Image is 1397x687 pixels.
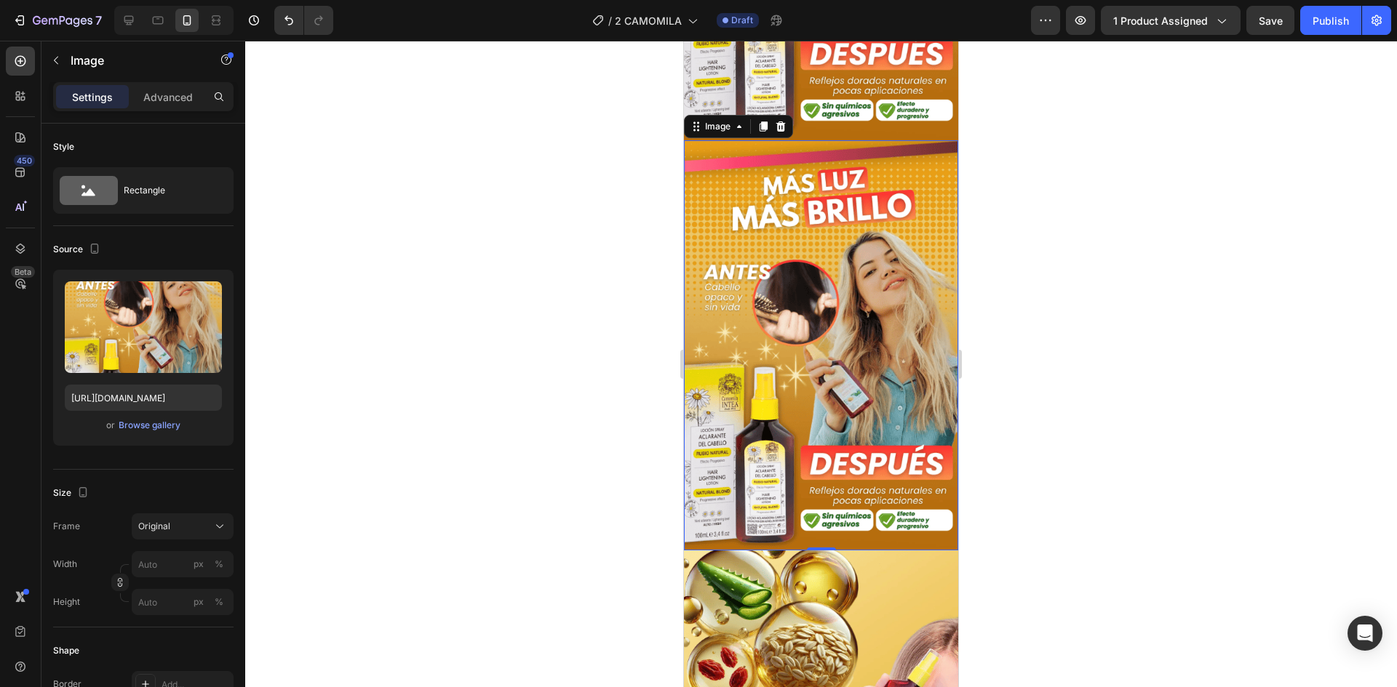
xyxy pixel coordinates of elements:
button: 7 [6,6,108,35]
p: 7 [95,12,102,29]
span: Original [138,520,170,533]
span: or [106,417,115,434]
p: Image [71,52,194,69]
button: % [190,555,207,573]
label: Frame [53,520,80,533]
button: Browse gallery [118,418,181,433]
div: Publish [1313,13,1349,28]
button: px [210,593,228,611]
img: preview-image [65,281,222,373]
button: Publish [1300,6,1361,35]
button: 1 product assigned [1101,6,1241,35]
iframe: Design area [684,41,958,687]
div: px [194,595,204,608]
input: https://example.com/image.jpg [65,385,222,411]
div: % [215,558,223,571]
p: Advanced [143,89,193,105]
label: Width [53,558,77,571]
span: / [608,13,612,28]
input: px% [132,551,234,577]
span: Draft [731,14,753,27]
div: Size [53,483,92,503]
p: Settings [72,89,113,105]
div: Rectangle [124,174,212,207]
div: Source [53,240,103,260]
input: px% [132,589,234,615]
button: px [210,555,228,573]
button: Save [1246,6,1294,35]
button: Original [132,513,234,539]
label: Height [53,595,80,608]
div: Style [53,140,74,153]
div: px [194,558,204,571]
span: 2 CAMOMILA [615,13,682,28]
div: Browse gallery [119,419,180,432]
div: 450 [14,155,35,166]
span: 1 product assigned [1113,13,1208,28]
div: Beta [11,266,35,278]
div: Open Intercom Messenger [1348,616,1382,651]
div: Shape [53,644,79,657]
button: % [190,593,207,611]
span: Save [1259,15,1283,27]
div: Undo/Redo [274,6,333,35]
div: % [215,595,223,608]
